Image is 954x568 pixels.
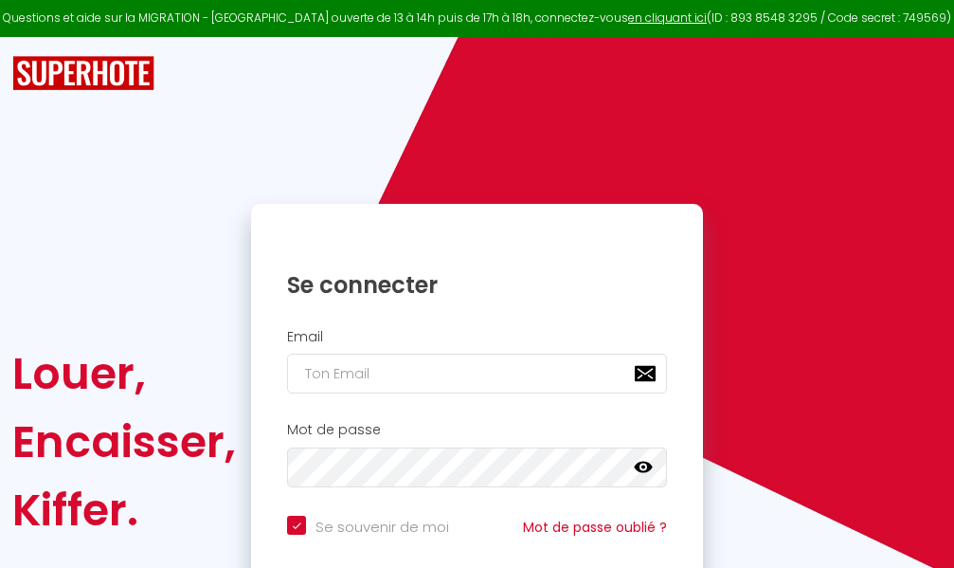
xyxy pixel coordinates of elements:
div: Encaisser, [12,408,236,476]
h2: Email [287,329,667,345]
img: SuperHote logo [12,56,154,91]
h1: Se connecter [287,270,667,300]
input: Ton Email [287,354,667,394]
div: Kiffer. [12,476,236,544]
h2: Mot de passe [287,422,667,438]
a: Mot de passe oublié ? [523,518,667,537]
a: en cliquant ici [628,9,707,26]
div: Louer, [12,339,236,408]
